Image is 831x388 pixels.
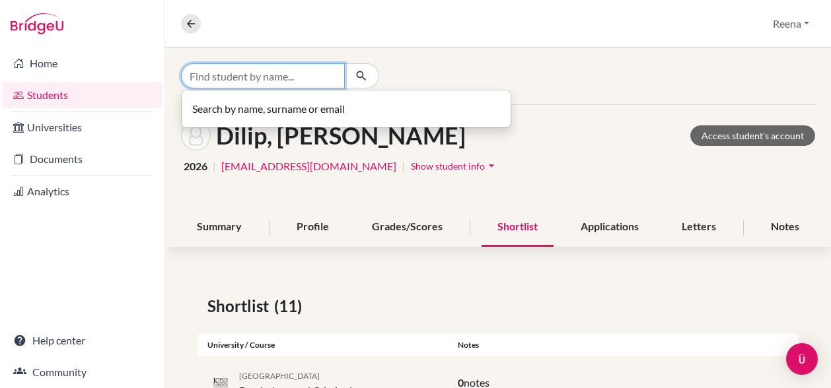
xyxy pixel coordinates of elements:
div: Grades/Scores [356,208,458,247]
a: Help center [3,327,162,354]
span: [GEOGRAPHIC_DATA] [239,371,320,381]
a: Universities [3,114,162,141]
button: Reena [767,11,815,36]
div: Shortlist [482,208,554,247]
a: Analytics [3,178,162,205]
span: 2026 [184,158,207,174]
div: Profile [281,208,345,247]
a: Community [3,359,162,385]
a: [EMAIL_ADDRESS][DOMAIN_NAME] [221,158,396,174]
div: Applications [565,208,655,247]
span: (11) [274,294,307,318]
h1: Dilip, [PERSON_NAME] [216,121,466,150]
span: Shortlist [207,294,274,318]
span: Show student info [411,160,485,172]
div: Open Intercom Messenger [786,343,818,375]
button: Show student infoarrow_drop_down [410,156,499,176]
img: Aanya Dilip's avatar [181,121,211,150]
p: Search by name, surname or email [192,101,500,117]
input: Find student by name... [181,63,345,88]
img: Bridge-U [11,13,63,34]
a: Documents [3,146,162,172]
div: Notes [448,339,799,351]
div: Notes [755,208,815,247]
span: | [213,158,216,174]
div: Letters [666,208,732,247]
div: Summary [181,208,258,247]
i: arrow_drop_down [485,159,498,172]
img: gb_k60_fwondp49.png [207,378,234,388]
a: Access student's account [690,125,815,146]
div: University / Course [198,339,448,351]
a: Students [3,82,162,108]
a: Home [3,50,162,77]
span: | [402,158,405,174]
